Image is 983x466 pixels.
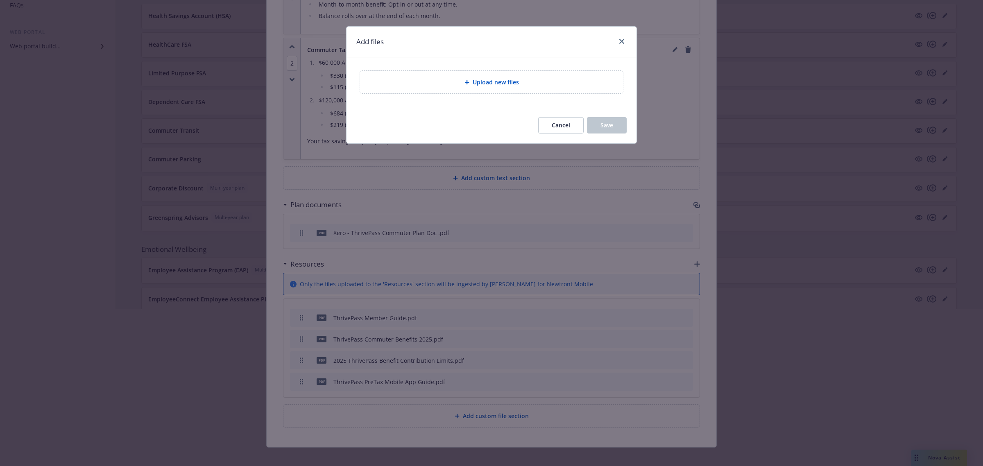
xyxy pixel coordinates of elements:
[600,121,613,129] span: Save
[552,121,570,129] span: Cancel
[617,36,627,46] a: close
[356,36,384,47] h1: Add files
[587,117,627,133] button: Save
[360,70,623,94] div: Upload new files
[473,78,519,86] span: Upload new files
[538,117,584,133] button: Cancel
